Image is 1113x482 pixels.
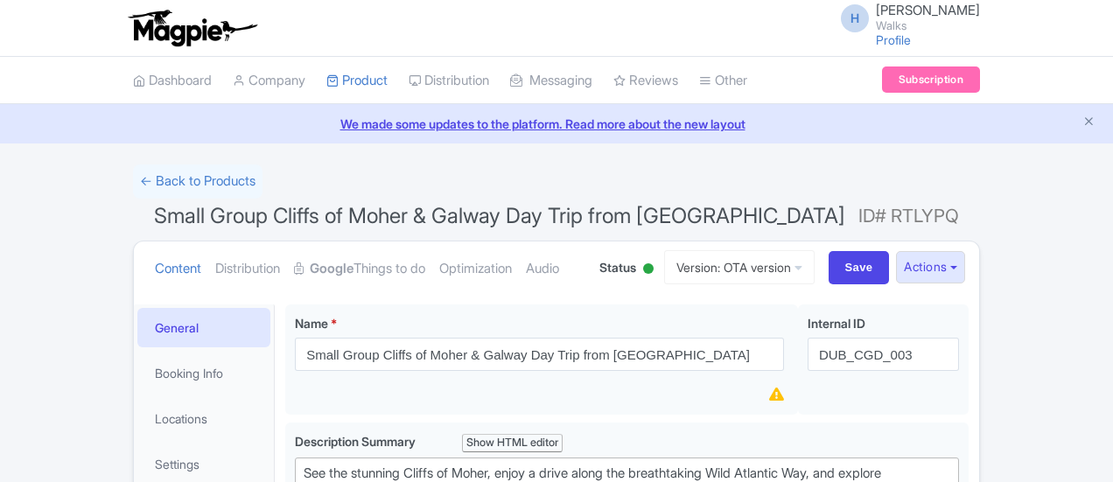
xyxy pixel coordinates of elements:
a: GoogleThings to do [294,241,425,297]
span: Description Summary [295,434,418,449]
a: Distribution [409,57,489,105]
a: Locations [137,399,270,438]
a: Booking Info [137,353,270,393]
a: Subscription [882,66,980,93]
a: ← Back to Products [133,164,262,199]
div: Show HTML editor [462,434,563,452]
input: Save [829,251,890,284]
a: Profile [876,32,911,47]
a: Messaging [510,57,592,105]
span: Status [599,258,636,276]
a: Other [699,57,747,105]
a: Dashboard [133,57,212,105]
a: Version: OTA version [664,250,815,284]
button: Close announcement [1082,113,1095,133]
span: Small Group Cliffs of Moher & Galway Day Trip from [GEOGRAPHIC_DATA] [154,203,845,228]
a: Optimization [439,241,512,297]
span: ID# RTLYPQ [858,199,959,234]
small: Walks [876,20,980,31]
a: Product [326,57,388,105]
strong: Google [310,259,353,279]
button: Actions [896,251,965,283]
a: Distribution [215,241,280,297]
img: logo-ab69f6fb50320c5b225c76a69d11143b.png [124,9,260,47]
span: Name [295,316,328,331]
a: Company [233,57,305,105]
a: Content [155,241,201,297]
span: Internal ID [808,316,865,331]
a: We made some updates to the platform. Read more about the new layout [10,115,1102,133]
a: Reviews [613,57,678,105]
a: General [137,308,270,347]
a: H [PERSON_NAME] Walks [830,3,980,31]
a: Audio [526,241,559,297]
span: [PERSON_NAME] [876,2,980,18]
div: Active [640,256,657,283]
span: H [841,4,869,32]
